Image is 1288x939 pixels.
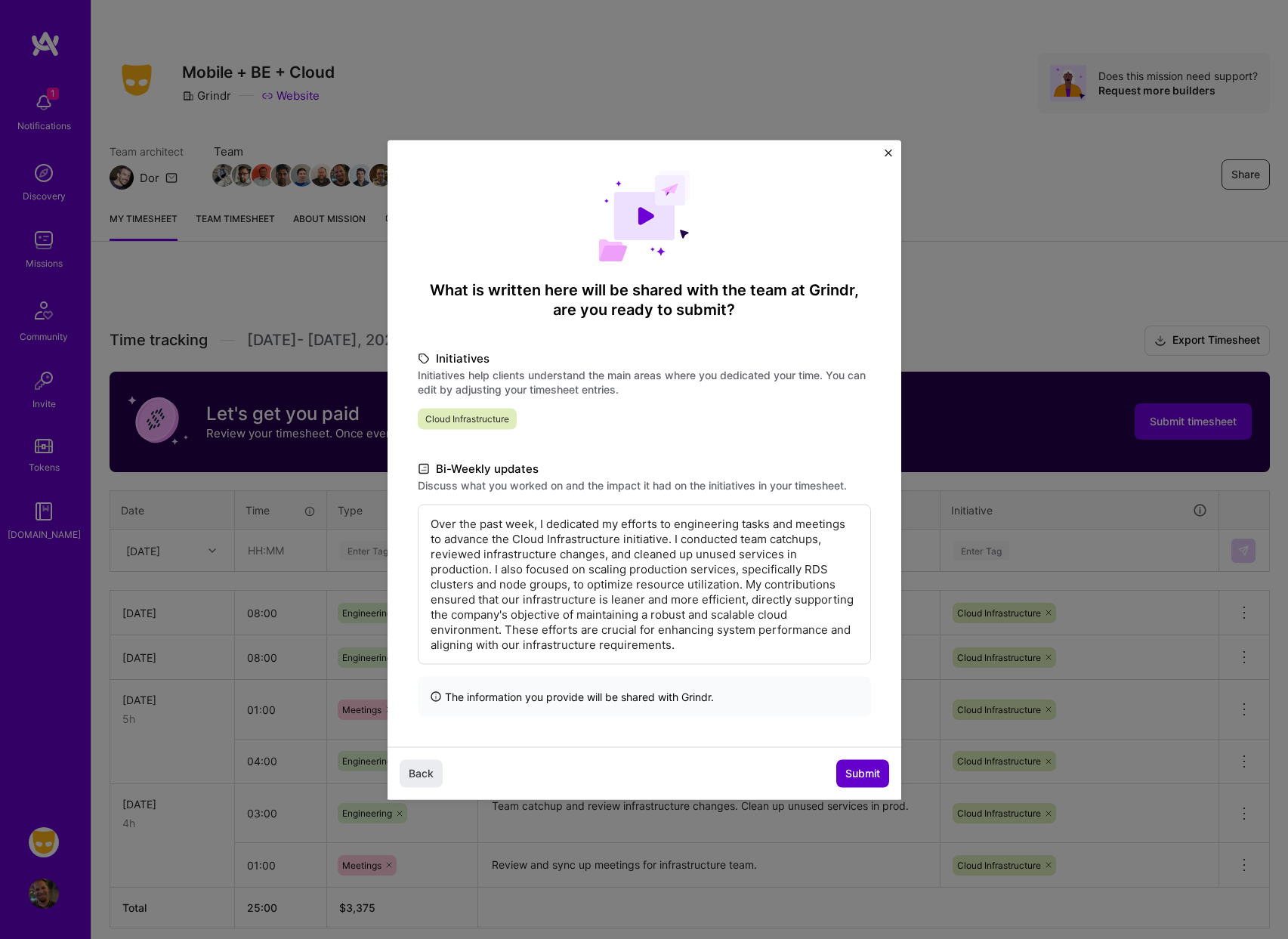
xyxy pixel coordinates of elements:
[418,460,430,477] i: icon DocumentBlack
[431,516,858,652] p: Over the past week, I dedicated my efforts to engineering tasks and meetings to advance the Cloud...
[845,766,880,781] span: Submit
[418,676,871,716] div: The information you provide will be shared with Grindr .
[418,408,517,429] span: Cloud Infrastructure
[409,766,434,781] span: Back
[418,459,871,477] label: Bi-Weekly updates
[418,477,871,492] label: Discuss what you worked on and the impact it had on the initiatives in your timesheet.
[418,280,871,319] h4: What is written here will be shared with the team at Grindr , are you ready to submit?
[885,149,892,165] button: Close
[400,760,443,787] button: Back
[598,170,690,261] img: Demo day
[418,350,430,367] i: icon TagBlack
[430,688,442,704] i: icon InfoBlack
[836,760,889,787] button: Submit
[418,367,871,396] label: Initiatives help clients understand the main areas where you dedicated your time. You can edit by...
[418,349,871,367] label: Initiatives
